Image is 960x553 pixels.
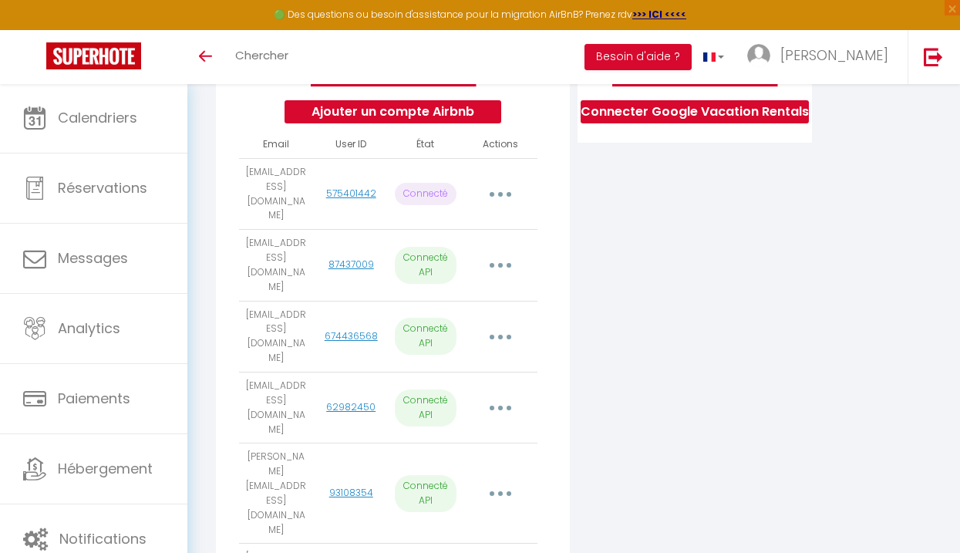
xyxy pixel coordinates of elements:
span: Hébergement [58,459,153,478]
a: 87437009 [328,258,374,271]
a: ... [PERSON_NAME] [736,30,908,84]
p: Connecté API [395,247,457,284]
a: Chercher [224,30,300,84]
span: Chercher [235,47,288,63]
a: 575401442 [326,187,376,200]
button: Ajouter un compte Airbnb [285,100,501,123]
p: Connecté [395,183,457,205]
th: Email [239,131,314,158]
span: Analytics [58,319,120,338]
span: Messages [58,248,128,268]
td: [EMAIL_ADDRESS][DOMAIN_NAME] [239,301,314,372]
td: [EMAIL_ADDRESS][DOMAIN_NAME] [239,230,314,301]
th: État [389,131,463,158]
span: Paiements [58,389,130,408]
span: Calendriers [58,108,137,127]
button: Besoin d'aide ? [584,44,692,70]
img: logout [924,47,943,66]
img: Super Booking [46,42,141,69]
a: 93108354 [329,486,373,499]
a: >>> ICI <<<< [632,8,686,21]
th: User ID [314,131,389,158]
span: Réservations [58,178,147,197]
p: Connecté API [395,389,457,427]
th: Actions [463,131,537,158]
p: Connecté API [395,318,457,355]
td: [EMAIL_ADDRESS][DOMAIN_NAME] [239,372,314,443]
img: ... [747,44,770,67]
button: Connecter Google Vacation Rentals [581,100,809,123]
td: [EMAIL_ADDRESS][DOMAIN_NAME] [239,158,314,229]
a: 62982450 [326,400,376,413]
a: 674436568 [325,329,378,342]
span: Notifications [59,529,147,548]
td: [PERSON_NAME][EMAIL_ADDRESS][DOMAIN_NAME] [239,443,314,544]
span: [PERSON_NAME] [780,46,888,65]
p: Connecté API [395,475,457,512]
